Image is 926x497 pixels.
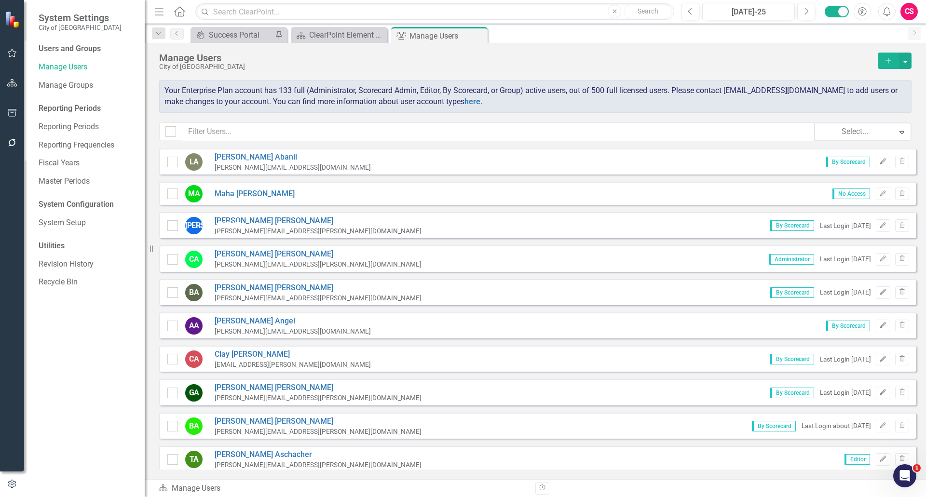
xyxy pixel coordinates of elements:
[39,62,135,73] a: Manage Users
[215,188,295,200] a: Maha [PERSON_NAME]
[215,260,422,269] div: [PERSON_NAME][EMAIL_ADDRESS][PERSON_NAME][DOMAIN_NAME]
[185,153,203,171] div: LA
[215,215,422,227] a: [PERSON_NAME] [PERSON_NAME]
[820,221,871,230] div: Last Login [DATE]
[39,158,135,169] a: Fiscal Years
[820,388,871,397] div: Last Login [DATE]
[5,11,22,27] img: ClearPoint Strategy
[826,157,870,167] span: By Scorecard
[185,284,203,301] div: BA
[185,185,203,202] div: MA
[39,103,135,114] div: Reporting Periods
[826,321,870,331] span: By Scorecard
[215,249,422,260] a: [PERSON_NAME] [PERSON_NAME]
[215,449,422,460] a: [PERSON_NAME] Aschacher
[752,421,796,431] span: By Scorecard
[215,460,422,470] div: [PERSON_NAME][EMAIL_ADDRESS][PERSON_NAME][DOMAIN_NAME]
[215,382,422,393] a: [PERSON_NAME] [PERSON_NAME]
[185,417,203,435] div: BA
[215,360,371,369] div: [EMAIL_ADDRESS][PERSON_NAME][DOMAIN_NAME]
[209,29,272,41] div: Success Portal
[215,163,371,172] div: [PERSON_NAME][EMAIL_ADDRESS][DOMAIN_NAME]
[164,86,898,106] span: Your Enterprise Plan account has 133 full (Administrator, Scorecard Admin, Editor, By Scorecard, ...
[39,176,135,187] a: Master Periods
[39,277,135,288] a: Recycle Bin
[215,227,422,236] div: [PERSON_NAME][EMAIL_ADDRESS][PERSON_NAME][DOMAIN_NAME]
[39,217,135,228] a: System Setup
[39,121,135,133] a: Reporting Periods
[215,416,422,427] a: [PERSON_NAME] [PERSON_NAME]
[913,464,921,472] span: 1
[893,464,916,487] iframe: Intercom live chat
[215,327,371,336] div: [PERSON_NAME][EMAIL_ADDRESS][DOMAIN_NAME]
[409,30,485,42] div: Manage Users
[820,255,871,264] div: Last Login [DATE]
[185,384,203,402] div: GA
[309,29,385,41] div: ClearPoint Element Definitions
[185,317,203,335] div: AA
[195,3,674,20] input: Search ClearPoint...
[702,3,795,20] button: [DATE]-25
[185,217,203,234] div: [PERSON_NAME]
[215,282,422,294] a: [PERSON_NAME] [PERSON_NAME]
[769,254,814,265] span: Administrator
[844,454,870,465] span: Editor
[770,388,814,398] span: By Scorecard
[182,122,815,141] input: Filter Users...
[770,220,814,231] span: By Scorecard
[802,421,871,430] div: Last Login about [DATE]
[193,29,272,41] a: Success Portal
[770,354,814,364] span: By Scorecard
[185,350,203,368] div: CA
[706,6,791,18] div: [DATE]-25
[900,3,918,20] button: CS
[832,188,870,199] span: No Access
[215,393,422,403] div: [PERSON_NAME][EMAIL_ADDRESS][PERSON_NAME][DOMAIN_NAME]
[215,349,371,360] a: Clay [PERSON_NAME]
[158,483,528,494] div: Manage Users
[39,43,135,54] div: Users and Groups
[215,427,422,436] div: [PERSON_NAME][EMAIL_ADDRESS][PERSON_NAME][DOMAIN_NAME]
[39,12,122,24] span: System Settings
[464,97,480,106] a: here
[638,7,658,15] span: Search
[39,80,135,91] a: Manage Groups
[39,241,135,252] div: Utilities
[215,294,422,303] div: [PERSON_NAME][EMAIL_ADDRESS][PERSON_NAME][DOMAIN_NAME]
[159,53,873,63] div: Manage Users
[39,199,135,210] div: System Configuration
[293,29,385,41] a: ClearPoint Element Definitions
[39,140,135,151] a: Reporting Frequencies
[185,451,203,468] div: TA
[820,288,871,297] div: Last Login [DATE]
[820,355,871,364] div: Last Login [DATE]
[215,316,371,327] a: [PERSON_NAME] Angel
[185,251,203,268] div: CA
[39,259,135,270] a: Revision History
[159,63,873,70] div: City of [GEOGRAPHIC_DATA]
[215,152,371,163] a: [PERSON_NAME] Abanil
[39,24,122,31] small: City of [GEOGRAPHIC_DATA]
[624,5,672,18] button: Search
[770,287,814,298] span: By Scorecard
